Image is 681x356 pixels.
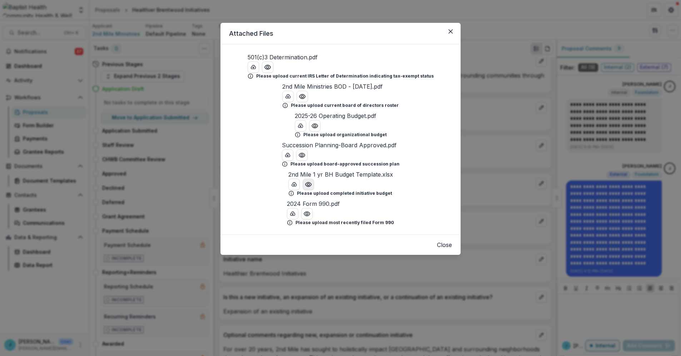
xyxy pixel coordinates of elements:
button: download-button [282,149,293,161]
button: Preview 501(c)3 Determination.pdf [262,61,273,73]
p: 2024 Form 990.pdf [287,199,340,208]
button: Preview 2024 Form 990.pdf [301,208,313,219]
p: 2nd Mile Ministries BOD - [DATE].pdf [282,82,383,91]
button: Preview 2nd Mile 1 yr BH Budget Template.xlsx [303,179,314,190]
button: download-button [248,61,259,73]
p: 2025-26 Operating Budget.pdf [295,112,376,120]
p: Please upload current IRS Letter of Determination indicating tax-exempt status [256,73,434,79]
p: Please upload organizational budget [303,132,387,138]
header: Attached Files [220,23,461,44]
button: Preview 2nd Mile Ministries BOD - July 2025.pdf [297,91,308,102]
p: Please upload board-approved succession plan [290,161,399,167]
button: download-button [288,179,300,190]
p: Please upload current board of directors roster [291,102,399,109]
p: Succession Planning-Board Approved.pdf [282,141,397,149]
p: Please upload most recently filed Form 990 [295,219,394,226]
button: Close [445,26,456,37]
button: download-button [282,91,294,102]
p: 2nd Mile 1 yr BH Budget Template.xlsx [288,170,393,179]
button: download-button [287,208,298,219]
p: 501(c)3 Determination.pdf [248,53,318,61]
button: download-button [295,120,306,132]
button: Close [437,241,452,249]
button: Preview 2025-26 Operating Budget.pdf [309,120,320,132]
p: Please upload completed initiative budget [297,190,392,197]
button: Preview Succession Planning-Board Approved.pdf [296,149,308,161]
